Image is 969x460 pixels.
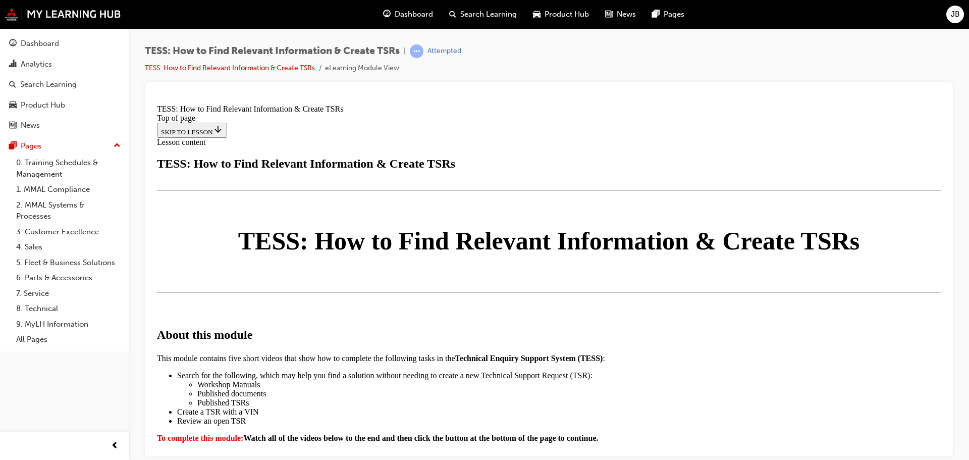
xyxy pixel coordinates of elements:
span: news-icon [605,8,613,21]
a: 2. MMAL Systems & Processes [12,197,125,224]
span: Lesson content [4,37,52,46]
span: up-icon [114,139,121,152]
a: All Pages [12,332,125,347]
a: 8. Technical [12,301,125,317]
a: Product Hub [4,96,125,115]
div: Top of page [4,13,788,22]
div: Pages [21,140,41,152]
button: Pages [4,137,125,156]
strong: To complete this module: [4,333,90,342]
button: SKIP TO LESSON [4,22,74,37]
a: 5. Fleet & Business Solutions [12,255,125,271]
div: Analytics [21,59,52,70]
span: guage-icon [383,8,391,21]
a: guage-iconDashboard [375,4,441,25]
a: news-iconNews [597,4,644,25]
div: TESS: How to Find Relevant Information & Create TSRs [4,4,788,13]
a: Search Learning [4,75,125,94]
p: This module contains five short videos that show how to complete the following tasks in the : [4,253,788,263]
span: search-icon [449,8,456,21]
a: Analytics [4,55,125,74]
span: prev-icon [111,440,119,452]
a: 9. MyLH Information [12,317,125,332]
div: Dashboard [21,38,59,49]
a: News [4,116,125,135]
div: TESS: How to Find Relevant Information & Create TSRs [4,57,788,70]
span: News [617,9,636,20]
span: learningRecordVerb_ATTEMPT-icon [410,44,423,58]
a: 7. Service [12,286,125,301]
a: car-iconProduct Hub [525,4,597,25]
div: Search Learning [20,79,77,90]
span: chart-icon [9,60,17,69]
li: eLearning Module View [325,63,399,74]
span: pages-icon [652,8,660,21]
span: Product Hub [545,9,589,20]
span: car-icon [9,101,17,110]
div: Product Hub [21,99,65,111]
a: pages-iconPages [644,4,692,25]
img: mmal [5,8,121,21]
span: TESS: How to Find Relevant Information & Create TSRs [145,45,400,57]
span: car-icon [533,8,541,21]
a: TESS: How to Find Relevant Information & Create TSRs [145,64,315,72]
a: 6. Parts & Accessories [12,270,125,286]
a: 4. Sales [12,239,125,255]
span: Dashboard [395,9,433,20]
a: 1. MMAL Compliance [12,182,125,197]
span: JB [951,9,960,20]
a: 0. Training Schedules & Management [12,155,125,182]
span: news-icon [9,121,17,130]
span: SKIP TO LESSON [8,28,70,35]
a: Dashboard [4,34,125,53]
div: News [21,120,40,131]
div: Attempted [427,46,461,56]
a: 3. Customer Excellence [12,224,125,240]
span: Pages [664,9,684,20]
span: | [404,45,406,57]
a: search-iconSearch Learning [441,4,525,25]
span: search-icon [9,80,16,89]
button: DashboardAnalyticsSearch LearningProduct HubNews [4,32,125,137]
strong: About this module [4,228,99,241]
span: Search Learning [460,9,517,20]
button: JB [946,6,964,23]
span: pages-icon [9,142,17,151]
span: guage-icon [9,39,17,48]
